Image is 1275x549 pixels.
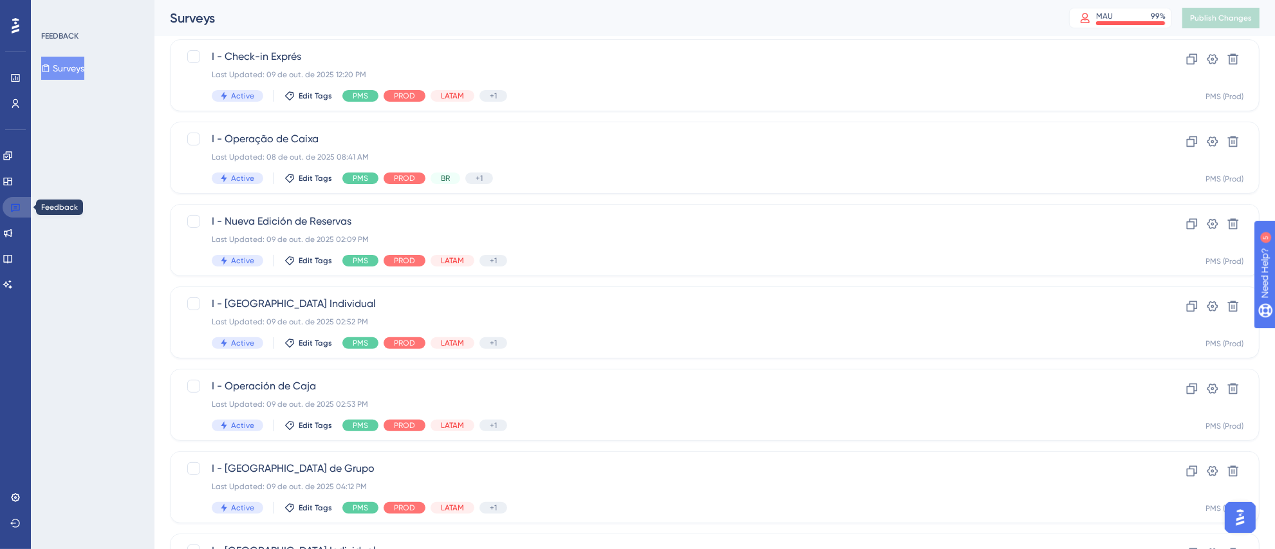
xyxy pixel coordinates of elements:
[212,296,1115,312] span: I - [GEOGRAPHIC_DATA] Individual
[170,9,1037,27] div: Surveys
[284,91,332,101] button: Edit Tags
[212,49,1115,64] span: I - Check-in Exprés
[284,420,332,431] button: Edit Tags
[1190,13,1252,23] span: Publish Changes
[299,338,332,348] span: Edit Tags
[353,256,368,266] span: PMS
[490,91,497,101] span: +1
[394,91,415,101] span: PROD
[490,338,497,348] span: +1
[231,173,254,183] span: Active
[299,91,332,101] span: Edit Tags
[394,256,415,266] span: PROD
[284,503,332,513] button: Edit Tags
[490,420,497,431] span: +1
[284,256,332,266] button: Edit Tags
[490,256,497,266] span: +1
[299,173,332,183] span: Edit Tags
[1096,11,1113,21] div: MAU
[1205,339,1243,349] div: PMS (Prod)
[394,173,415,183] span: PROD
[1205,256,1243,266] div: PMS (Prod)
[441,503,464,513] span: LATAM
[299,503,332,513] span: Edit Tags
[1205,421,1243,431] div: PMS (Prod)
[212,399,1115,409] div: Last Updated: 09 de out. de 2025 02:53 PM
[41,57,84,80] button: Surveys
[284,338,332,348] button: Edit Tags
[353,338,368,348] span: PMS
[212,70,1115,80] div: Last Updated: 09 de out. de 2025 12:20 PM
[441,420,464,431] span: LATAM
[1205,174,1243,184] div: PMS (Prod)
[1205,503,1243,514] div: PMS (Prod)
[284,173,332,183] button: Edit Tags
[441,338,464,348] span: LATAM
[490,503,497,513] span: +1
[1151,11,1166,21] div: 99 %
[394,503,415,513] span: PROD
[353,91,368,101] span: PMS
[353,173,368,183] span: PMS
[299,256,332,266] span: Edit Tags
[299,420,332,431] span: Edit Tags
[1182,8,1260,28] button: Publish Changes
[212,234,1115,245] div: Last Updated: 09 de out. de 2025 02:09 PM
[30,3,80,19] span: Need Help?
[1205,91,1243,102] div: PMS (Prod)
[394,420,415,431] span: PROD
[231,91,254,101] span: Active
[441,173,450,183] span: BR
[231,503,254,513] span: Active
[41,31,79,41] div: FEEDBACK
[231,338,254,348] span: Active
[1221,498,1260,537] iframe: UserGuiding AI Assistant Launcher
[212,461,1115,476] span: I - [GEOGRAPHIC_DATA] de Grupo
[212,214,1115,229] span: I - Nueva Edición de Reservas
[89,6,93,17] div: 5
[212,378,1115,394] span: I - Operación de Caja
[212,152,1115,162] div: Last Updated: 08 de out. de 2025 08:41 AM
[212,481,1115,492] div: Last Updated: 09 de out. de 2025 04:12 PM
[353,420,368,431] span: PMS
[353,503,368,513] span: PMS
[476,173,483,183] span: +1
[394,338,415,348] span: PROD
[231,420,254,431] span: Active
[231,256,254,266] span: Active
[212,317,1115,327] div: Last Updated: 09 de out. de 2025 02:52 PM
[441,256,464,266] span: LATAM
[441,91,464,101] span: LATAM
[212,131,1115,147] span: I - Operação de Caixa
